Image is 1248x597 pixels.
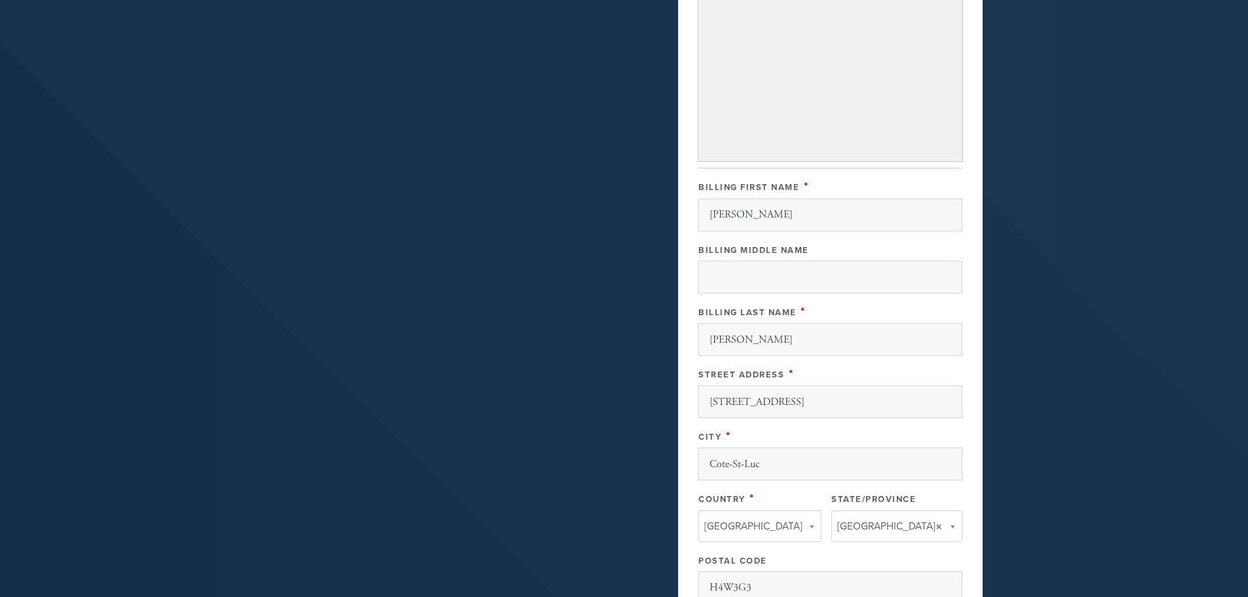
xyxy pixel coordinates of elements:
span: [GEOGRAPHIC_DATA] [704,518,803,535]
span: This field is required. [789,366,794,381]
span: This field is required. [804,179,809,193]
label: City [698,432,721,442]
label: Billing Last Name [698,307,797,318]
label: Billing Middle Name [698,245,809,256]
label: Postal Code [698,556,767,566]
a: [GEOGRAPHIC_DATA] [831,510,962,542]
span: This field is required. [749,491,755,505]
span: This field is required. [801,304,806,318]
label: Country [698,494,746,505]
span: [GEOGRAPHIC_DATA] [837,518,936,535]
label: Billing First Name [698,182,799,193]
label: Street Address [698,370,784,380]
label: State/Province [831,494,916,505]
a: [GEOGRAPHIC_DATA] [698,510,822,542]
span: This field is required. [726,429,731,443]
